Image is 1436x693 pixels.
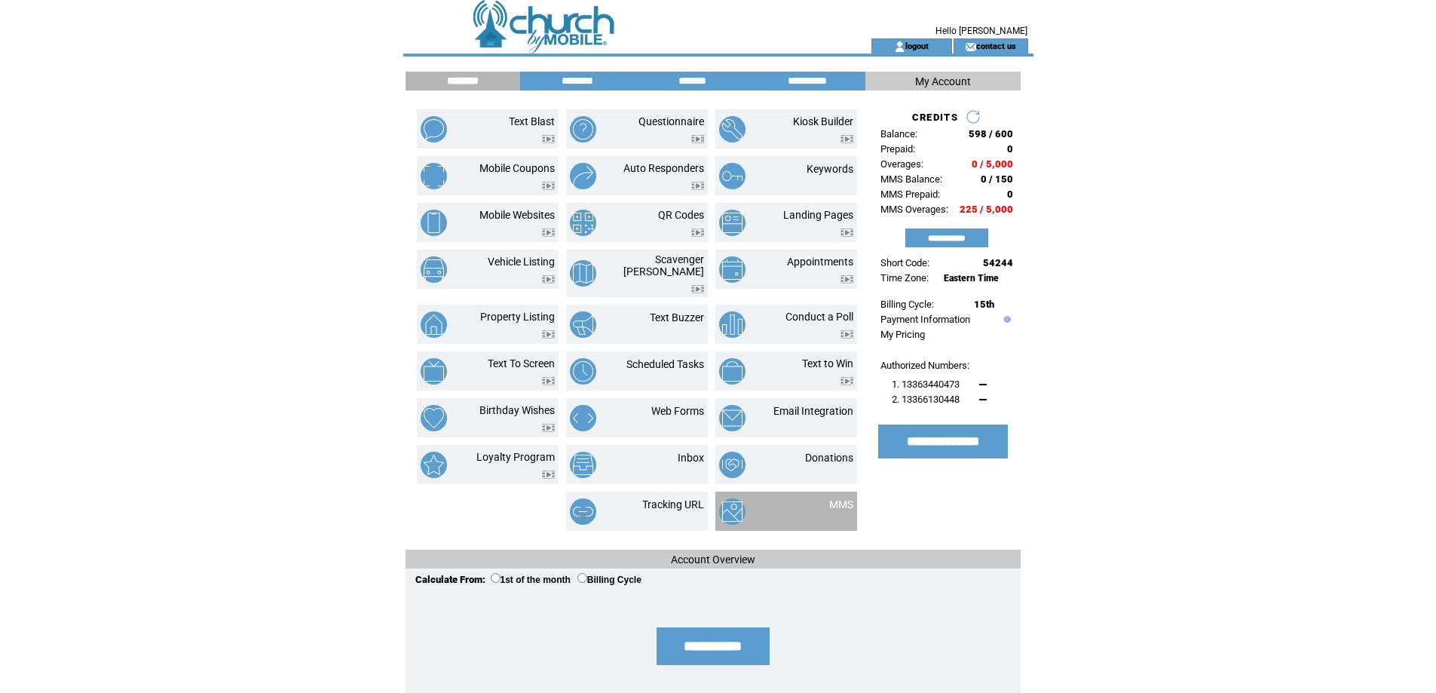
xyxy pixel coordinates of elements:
img: video.png [691,182,704,190]
img: text-to-win.png [719,358,746,385]
img: video.png [840,228,853,237]
span: Hello [PERSON_NAME] [935,26,1027,36]
span: Account Overview [671,553,755,566]
label: 1st of the month [491,575,571,585]
img: donations.png [719,452,746,478]
img: scheduled-tasks.png [570,358,596,385]
img: video.png [840,275,853,284]
img: video.png [542,182,555,190]
a: Landing Pages [783,209,853,221]
img: mms.png [719,498,746,525]
a: Inbox [678,452,704,464]
span: MMS Prepaid: [880,189,940,200]
img: video.png [691,135,704,143]
a: Kiosk Builder [793,115,853,127]
img: text-buzzer.png [570,311,596,338]
img: inbox.png [570,452,596,478]
a: logout [905,41,929,51]
a: Web Forms [651,405,704,417]
img: tracking-url.png [570,498,596,525]
img: scavenger-hunt.png [570,260,596,287]
a: Scheduled Tasks [626,358,704,370]
img: help.gif [1000,316,1011,323]
img: video.png [691,285,704,293]
a: Keywords [807,163,853,175]
img: email-integration.png [719,405,746,431]
a: Loyalty Program [476,451,555,463]
img: mobile-coupons.png [421,163,447,189]
a: Text To Screen [488,357,555,369]
span: My Account [915,75,971,87]
img: landing-pages.png [719,210,746,236]
span: Balance: [880,128,917,140]
span: 225 / 5,000 [960,204,1013,215]
a: Email Integration [773,405,853,417]
span: 0 / 150 [981,173,1013,185]
img: video.png [840,377,853,385]
img: property-listing.png [421,311,447,338]
img: questionnaire.png [570,116,596,143]
input: 1st of the month [491,573,501,583]
span: 15th [974,299,994,310]
span: MMS Overages: [880,204,948,215]
span: 0 [1007,143,1013,155]
img: kiosk-builder.png [719,116,746,143]
img: video.png [542,330,555,339]
span: Time Zone: [880,272,929,284]
a: Birthday Wishes [479,404,555,416]
span: 0 [1007,189,1013,200]
img: text-blast.png [421,116,447,143]
span: 54244 [983,257,1013,268]
span: Authorized Numbers: [880,360,969,371]
span: 0 / 5,000 [972,158,1013,170]
a: Auto Responders [623,162,704,174]
a: Conduct a Poll [785,311,853,323]
img: text-to-screen.png [421,358,447,385]
span: Eastern Time [944,273,999,284]
a: Mobile Coupons [479,162,555,174]
a: Text Buzzer [650,311,704,324]
span: 598 / 600 [969,128,1013,140]
span: Short Code: [880,257,929,268]
span: 1. 13363440473 [892,379,960,390]
img: video.png [840,135,853,143]
span: Overages: [880,158,923,170]
a: Questionnaire [638,115,704,127]
img: loyalty-program.png [421,452,447,478]
img: auto-responders.png [570,163,596,189]
a: Appointments [787,256,853,268]
img: birthday-wishes.png [421,405,447,431]
a: My Pricing [880,329,925,340]
span: MMS Balance: [880,173,942,185]
span: 2. 13366130448 [892,394,960,405]
a: Vehicle Listing [488,256,555,268]
label: Billing Cycle [577,575,641,585]
img: account_icon.gif [894,41,905,53]
a: Property Listing [480,311,555,323]
img: video.png [840,330,853,339]
img: video.png [542,228,555,237]
a: Donations [805,452,853,464]
span: CREDITS [912,112,958,123]
a: QR Codes [658,209,704,221]
a: Scavenger [PERSON_NAME] [623,253,704,278]
span: Prepaid: [880,143,915,155]
img: video.png [542,424,555,432]
img: keywords.png [719,163,746,189]
img: video.png [542,471,555,479]
img: conduct-a-poll.png [719,311,746,338]
a: Text Blast [509,115,555,127]
a: MMS [829,498,853,511]
input: Billing Cycle [577,573,587,583]
img: video.png [542,275,555,284]
img: video.png [542,135,555,143]
a: contact us [976,41,1016,51]
a: Mobile Websites [479,209,555,221]
img: video.png [542,377,555,385]
span: Billing Cycle: [880,299,934,310]
img: contact_us_icon.gif [965,41,976,53]
img: mobile-websites.png [421,210,447,236]
img: vehicle-listing.png [421,256,447,283]
a: Payment Information [880,314,970,325]
img: web-forms.png [570,405,596,431]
